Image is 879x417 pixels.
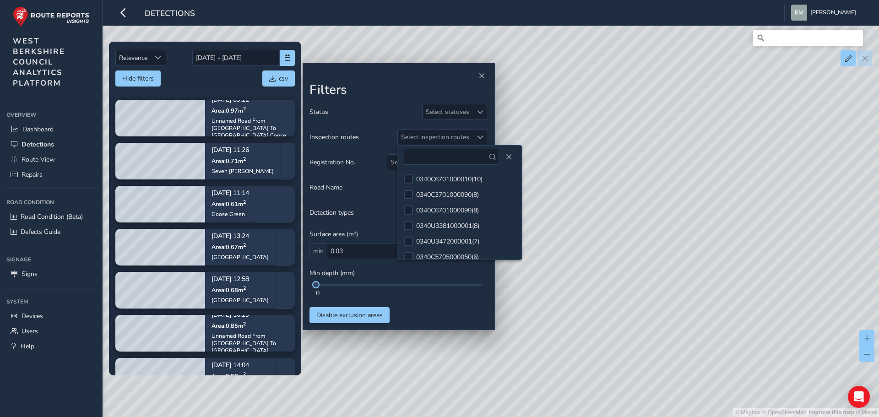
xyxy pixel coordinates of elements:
span: Min depth (mm) [309,269,355,277]
span: Detections [145,8,195,21]
div: Select inspection routes [398,130,472,145]
button: Disable exclusion areas [309,307,390,323]
input: Search [753,30,863,46]
div: Road Condition [6,195,96,209]
div: Open Intercom Messenger [848,386,870,408]
span: Registration No. [309,158,355,167]
span: Defects Guide [21,227,60,236]
a: Signs [6,266,96,282]
span: Area: 0.56 m [212,372,246,380]
img: rr logo [13,6,89,27]
span: Detection types [309,208,354,217]
p: [DATE] 12:58 [212,276,269,283]
input: 0 [327,243,398,259]
div: Unnamed Road From [GEOGRAPHIC_DATA] To [GEOGRAPHIC_DATA] [212,332,288,354]
span: WEST BERKSHIRE COUNCIL ANALYTICS PLATFORM [13,36,65,88]
span: Surface area (m²) [309,230,358,238]
span: Repairs [22,170,43,179]
span: Devices [22,312,43,320]
span: min [309,243,327,259]
span: Area: 0.61 m [212,200,246,208]
div: 0340C5705000050 ( 6 ) [416,253,479,261]
a: Dashboard [6,122,96,137]
span: csv [279,74,288,83]
p: [DATE] 14:04 [212,363,269,369]
div: Seven [PERSON_NAME] [212,168,274,175]
p: [DATE] 13:24 [212,233,269,240]
sup: 2 [243,371,246,378]
p: [DATE] 11:26 [212,147,274,154]
span: Dashboard [22,125,54,134]
sup: 2 [243,199,246,206]
p: [DATE] 10:29 [212,312,288,319]
div: Overview [6,108,96,122]
div: 0340U3381000001 ( 8 ) [416,222,479,230]
div: 0340C6701000010 ( 10 ) [416,175,483,184]
span: Area: 0.68 m [212,286,246,294]
span: Relevance [116,50,151,65]
a: Users [6,324,96,339]
span: Users [22,327,38,336]
div: Signage [6,253,96,266]
button: Close [502,151,515,163]
div: [GEOGRAPHIC_DATA] [212,254,269,261]
span: Inspection routes [309,133,359,141]
h2: Filters [309,82,488,98]
a: Road Condition (Beta) [6,209,96,224]
a: Defects Guide [6,224,96,239]
span: Area: 0.71 m [212,157,246,165]
span: Road Name [309,183,342,192]
div: Goose Green [212,211,249,218]
span: Signs [22,270,38,278]
div: System [6,295,96,309]
span: Help [21,342,34,351]
span: Area: 0.67 m [212,243,246,251]
button: csv [262,70,295,87]
span: Road Condition (Beta) [21,212,83,221]
span: Status [309,108,328,116]
sup: 2 [243,242,246,249]
p: [DATE] 09:22 [212,97,288,103]
div: 0 [316,289,482,298]
sup: 2 [243,105,246,112]
a: Repairs [6,167,96,182]
span: Area: 0.85 m [212,322,246,330]
span: Detections [22,140,54,149]
button: Close [475,70,488,82]
div: Select registration numbers [387,155,472,170]
div: Select statuses [423,104,472,119]
div: 0340U3472000001 ( 7 ) [416,237,479,246]
div: Sort by Date [151,50,166,65]
p: [DATE] 11:14 [212,190,249,197]
button: [PERSON_NAME] [791,5,859,21]
span: Area: 0.97 m [212,107,246,114]
div: [GEOGRAPHIC_DATA] [212,297,269,304]
button: Hide filters [115,70,161,87]
sup: 2 [243,156,246,162]
img: diamond-layout [791,5,807,21]
span: Route View [22,155,55,164]
a: Route View [6,152,96,167]
sup: 2 [243,320,246,327]
sup: 2 [243,285,246,292]
div: 0340C3701000090 ( 8 ) [416,190,479,199]
div: 0340C6701000090 ( 8 ) [416,206,479,215]
a: Help [6,339,96,354]
span: [PERSON_NAME] [810,5,856,21]
div: Unnamed Road From [GEOGRAPHIC_DATA] To [GEOGRAPHIC_DATA] Copse [212,117,288,139]
a: Detections [6,137,96,152]
a: Devices [6,309,96,324]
